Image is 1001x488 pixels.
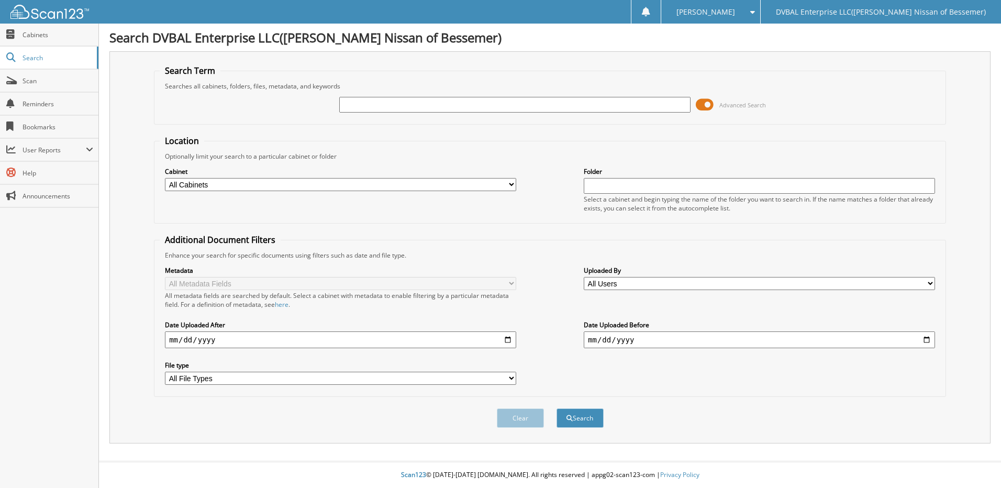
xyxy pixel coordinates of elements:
[10,5,89,19] img: scan123-logo-white.svg
[160,82,940,91] div: Searches all cabinets, folders, files, metadata, and keywords
[23,192,93,201] span: Announcements
[584,320,935,329] label: Date Uploaded Before
[776,9,986,15] span: DVBAL Enterprise LLC([PERSON_NAME] Nissan of Bessemer)
[497,408,544,428] button: Clear
[401,470,426,479] span: Scan123
[23,30,93,39] span: Cabinets
[23,169,93,178] span: Help
[160,251,940,260] div: Enhance your search for specific documents using filters such as date and file type.
[160,152,940,161] div: Optionally limit your search to a particular cabinet or folder
[160,234,281,246] legend: Additional Document Filters
[23,99,93,108] span: Reminders
[165,331,516,348] input: start
[99,462,1001,488] div: © [DATE]-[DATE] [DOMAIN_NAME]. All rights reserved | appg02-scan123-com |
[165,291,516,309] div: All metadata fields are searched by default. Select a cabinet with metadata to enable filtering b...
[584,266,935,275] label: Uploaded By
[557,408,604,428] button: Search
[719,101,766,109] span: Advanced Search
[275,300,288,309] a: here
[160,135,204,147] legend: Location
[584,167,935,176] label: Folder
[676,9,735,15] span: [PERSON_NAME]
[660,470,699,479] a: Privacy Policy
[165,361,516,370] label: File type
[165,320,516,329] label: Date Uploaded After
[160,65,220,76] legend: Search Term
[23,53,92,62] span: Search
[584,331,935,348] input: end
[23,146,86,154] span: User Reports
[165,167,516,176] label: Cabinet
[23,76,93,85] span: Scan
[23,123,93,131] span: Bookmarks
[109,29,991,46] h1: Search DVBAL Enterprise LLC([PERSON_NAME] Nissan of Bessemer)
[165,266,516,275] label: Metadata
[584,195,935,213] div: Select a cabinet and begin typing the name of the folder you want to search in. If the name match...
